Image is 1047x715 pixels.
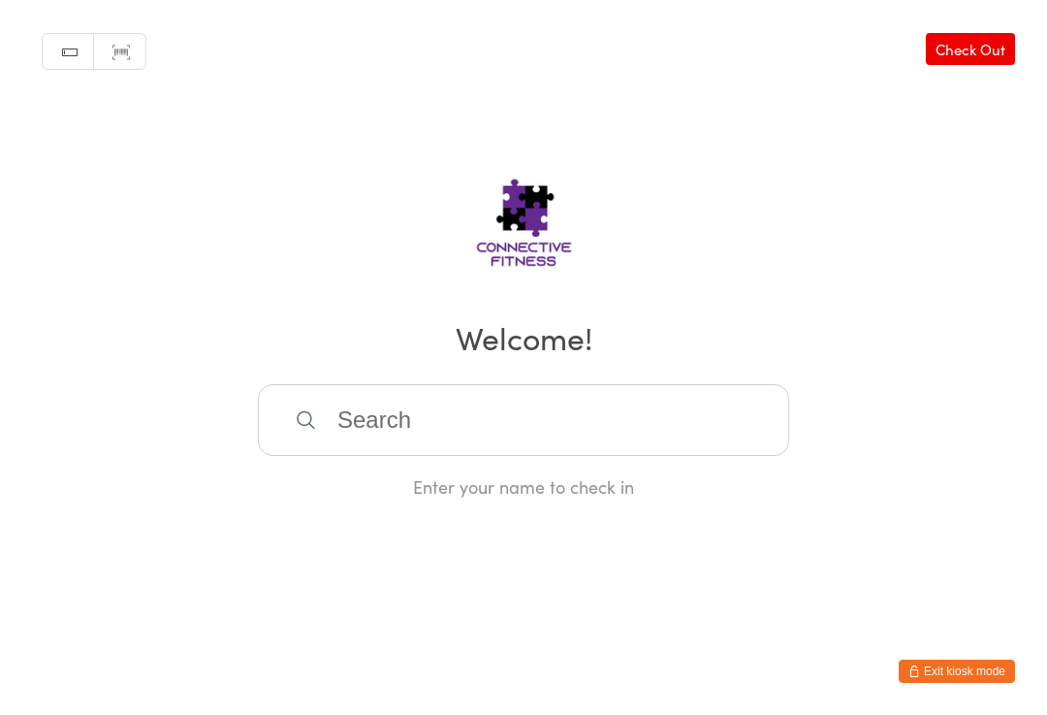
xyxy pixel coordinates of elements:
img: Connective Fitness [415,143,633,288]
button: Exit kiosk mode [899,660,1015,683]
h2: Welcome! [19,315,1028,359]
input: Search [258,384,789,456]
a: Check Out [926,33,1015,65]
div: Enter your name to check in [258,474,789,499]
